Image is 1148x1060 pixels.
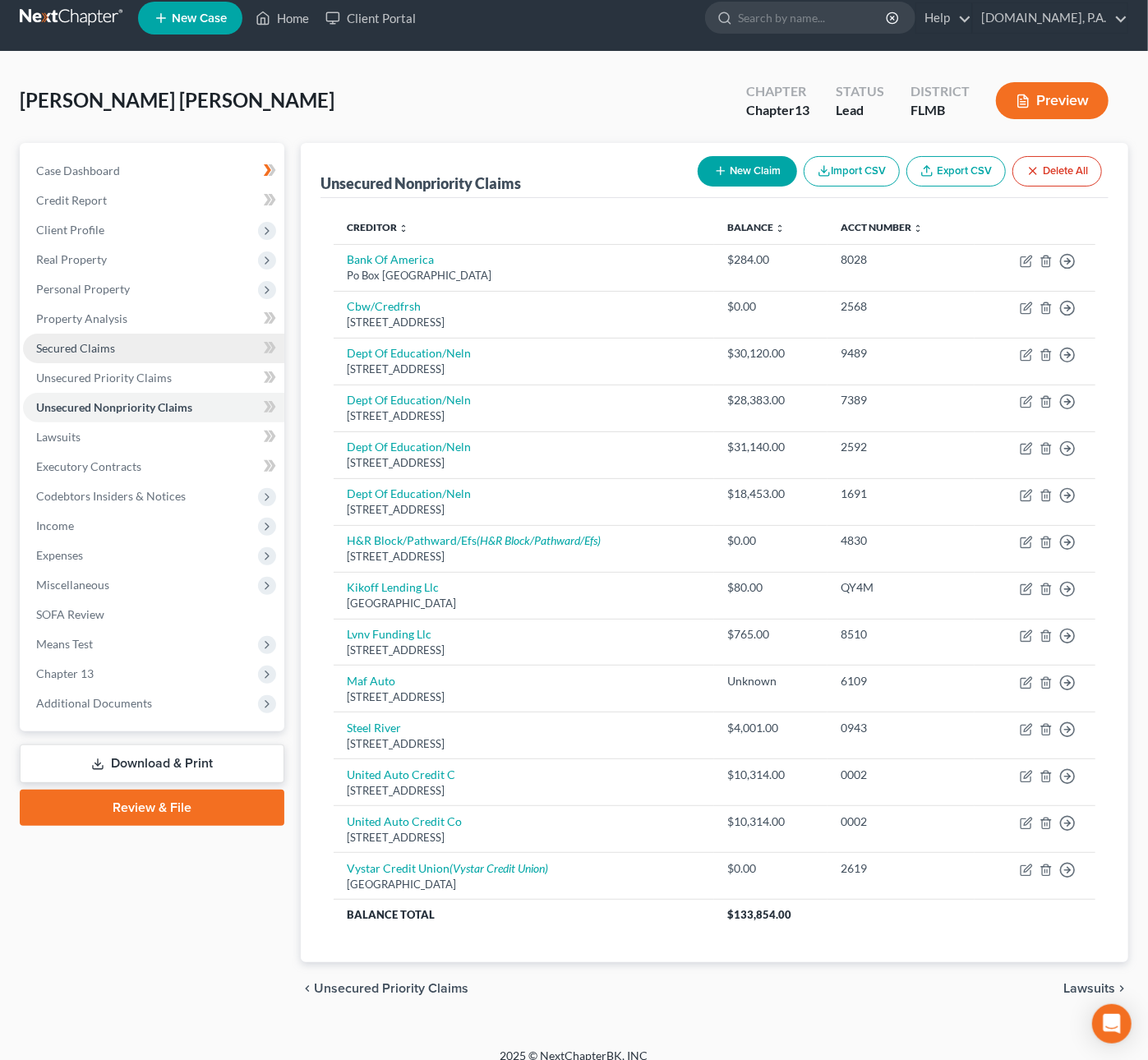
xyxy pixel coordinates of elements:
[347,346,471,360] a: Dept Of Education/Neln
[727,626,814,643] div: $765.00
[727,908,791,921] span: $133,854.00
[738,2,888,33] input: Search by name...
[916,3,971,33] a: Help
[841,767,961,783] div: 0002
[836,82,884,101] div: Status
[727,345,814,362] div: $30,120.00
[36,252,107,266] span: Real Property
[727,251,814,268] div: $284.00
[727,767,814,783] div: $10,314.00
[841,251,961,268] div: 8028
[172,12,227,25] span: New Case
[746,101,809,120] div: Chapter
[841,345,961,362] div: 9489
[347,268,701,283] div: Po Box [GEOGRAPHIC_DATA]
[727,813,814,830] div: $10,314.00
[450,861,548,875] i: (Vystar Credit Union)
[314,982,468,995] span: Unsecured Priority Claims
[1063,982,1128,995] button: Lawsuits chevron_right
[36,518,74,532] span: Income
[347,736,701,752] div: [STREET_ADDRESS]
[841,860,961,877] div: 2619
[477,533,601,547] i: (H&R Block/Pathward/Efs)
[727,486,814,502] div: $18,453.00
[841,221,923,233] a: Acct Number unfold_more
[301,982,468,995] button: chevron_left Unsecured Priority Claims
[841,532,961,549] div: 4830
[347,408,701,424] div: [STREET_ADDRESS]
[347,486,471,500] a: Dept Of Education/Neln
[1063,982,1115,995] span: Lawsuits
[906,156,1006,187] a: Export CSV
[911,101,970,120] div: FLMB
[775,224,785,233] i: unfold_more
[841,626,961,643] div: 8510
[347,533,601,547] a: H&R Block/Pathward/Efs(H&R Block/Pathward/Efs)
[1092,1004,1132,1044] div: Open Intercom Messenger
[727,720,814,736] div: $4,001.00
[841,298,961,315] div: 2568
[841,486,961,502] div: 1691
[23,600,284,629] a: SOFA Review
[347,627,431,641] a: Lvnv Funding Llc
[347,315,701,330] div: [STREET_ADDRESS]
[841,720,961,736] div: 0943
[36,489,186,503] span: Codebtors Insiders & Notices
[727,579,814,596] div: $80.00
[841,813,961,830] div: 0002
[23,156,284,186] a: Case Dashboard
[334,900,714,929] th: Balance Total
[347,674,395,688] a: Maf Auto
[23,393,284,422] a: Unsecured Nonpriority Claims
[727,532,814,549] div: $0.00
[973,3,1127,33] a: [DOMAIN_NAME], P.A.
[727,673,814,689] div: Unknown
[301,982,314,995] i: chevron_left
[347,299,421,313] a: Cbw/Credfrsh
[23,363,284,393] a: Unsecured Priority Claims
[727,860,814,877] div: $0.00
[911,82,970,101] div: District
[347,877,701,892] div: [GEOGRAPHIC_DATA]
[347,580,439,594] a: Kikoff Lending Llc
[20,744,284,783] a: Download & Print
[727,439,814,455] div: $31,140.00
[36,223,104,237] span: Client Profile
[841,392,961,408] div: 7389
[36,696,152,710] span: Additional Documents
[347,689,701,705] div: [STREET_ADDRESS]
[804,156,900,187] button: Import CSV
[727,298,814,315] div: $0.00
[347,830,701,846] div: [STREET_ADDRESS]
[36,164,120,177] span: Case Dashboard
[347,440,471,454] a: Dept Of Education/Neln
[1115,982,1128,995] i: chevron_right
[36,548,83,562] span: Expenses
[20,88,334,112] span: [PERSON_NAME] [PERSON_NAME]
[347,549,701,565] div: [STREET_ADDRESS]
[36,193,107,207] span: Credit Report
[23,452,284,482] a: Executory Contracts
[36,400,192,414] span: Unsecured Nonpriority Claims
[317,3,424,33] a: Client Portal
[347,814,462,828] a: United Auto Credit Co
[23,422,284,452] a: Lawsuits
[1012,156,1102,187] button: Delete All
[23,304,284,334] a: Property Analysis
[841,673,961,689] div: 6109
[347,362,701,377] div: [STREET_ADDRESS]
[320,173,521,193] div: Unsecured Nonpriority Claims
[913,224,923,233] i: unfold_more
[836,101,884,120] div: Lead
[746,82,809,101] div: Chapter
[36,459,141,473] span: Executory Contracts
[20,790,284,826] a: Review & File
[36,578,109,592] span: Miscellaneous
[347,393,471,407] a: Dept Of Education/Neln
[347,767,455,781] a: United Auto Credit C
[23,334,284,363] a: Secured Claims
[36,430,81,444] span: Lawsuits
[347,252,434,266] a: Bank Of America
[347,221,408,233] a: Creditor unfold_more
[347,643,701,658] div: [STREET_ADDRESS]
